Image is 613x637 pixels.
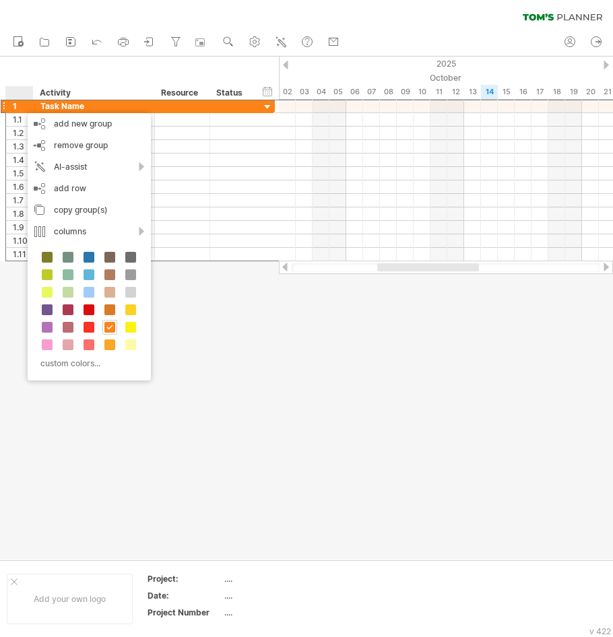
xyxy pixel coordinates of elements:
[582,85,599,99] div: Monday, 20 October 2025
[464,85,481,99] div: Monday, 13 October 2025
[329,85,346,99] div: Sunday, 5 October 2025
[28,199,151,221] div: copy group(s)
[13,180,33,193] div: 1.6
[13,113,33,126] div: 1.1
[148,590,222,601] div: Date:
[224,573,337,584] div: ....
[515,85,531,99] div: Thursday, 16 October 2025
[279,85,296,99] div: Thursday, 2 October 2025
[13,127,33,139] div: 1.2
[13,221,33,234] div: 1.9
[430,85,447,99] div: Saturday, 11 October 2025
[161,86,202,100] div: Resource
[216,86,246,100] div: Status
[13,100,33,112] div: 1
[148,607,222,618] div: Project Number
[13,167,33,180] div: 1.5
[7,574,133,624] div: Add your own logo
[589,626,611,636] div: v 422
[13,234,33,247] div: 1.10
[481,85,498,99] div: Tuesday, 14 October 2025
[498,85,515,99] div: Wednesday, 15 October 2025
[28,178,151,199] div: add row
[346,85,363,99] div: Monday, 6 October 2025
[565,85,582,99] div: Sunday, 19 October 2025
[13,207,33,220] div: 1.8
[54,140,108,150] span: remove group
[224,590,337,601] div: ....
[28,113,151,135] div: add new group
[531,85,548,99] div: Friday, 17 October 2025
[40,100,148,112] div: Task Name
[13,140,33,153] div: 1.3
[397,85,414,99] div: Thursday, 9 October 2025
[28,221,151,242] div: columns
[34,354,140,372] div: custom colors...
[13,248,33,261] div: 1.11
[40,86,147,100] div: Activity
[148,573,222,584] div: Project:
[13,154,33,166] div: 1.4
[414,85,430,99] div: Friday, 10 October 2025
[13,194,33,207] div: 1.7
[28,156,151,178] div: AI-assist
[296,85,313,99] div: Friday, 3 October 2025
[548,85,565,99] div: Saturday, 18 October 2025
[363,85,380,99] div: Tuesday, 7 October 2025
[313,85,329,99] div: Saturday, 4 October 2025
[447,85,464,99] div: Sunday, 12 October 2025
[380,85,397,99] div: Wednesday, 8 October 2025
[224,607,337,618] div: ....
